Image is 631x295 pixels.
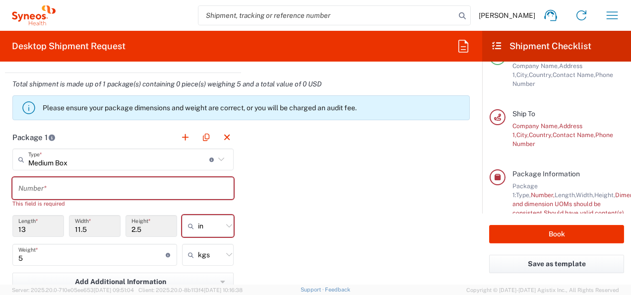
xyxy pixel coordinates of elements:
[12,287,134,293] span: Server: 2025.20.0-710e05ee653
[43,103,465,112] p: Please ensure your package dimensions and weight are correct, or you will be charged an audit fee.
[198,6,455,25] input: Shipment, tracking or reference number
[512,62,559,70] span: Company Name,
[75,277,166,287] span: Add Additional Information
[12,40,126,52] h2: Desktop Shipment Request
[325,287,350,293] a: Feedback
[544,209,624,217] span: Should have valid content(s)
[594,191,615,199] span: Height,
[138,287,243,293] span: Client: 2025.20.0-8b113f4
[555,191,576,199] span: Length,
[489,255,624,273] button: Save as template
[516,191,531,199] span: Type,
[531,191,555,199] span: Number,
[529,131,553,139] span: Country,
[512,110,535,118] span: Ship To
[301,287,325,293] a: Support
[12,273,234,291] button: Add Additional Information
[479,11,535,20] span: [PERSON_NAME]
[5,80,329,88] em: Total shipment is made up of 1 package(s) containing 0 piece(s) weighing 5 and a total value of 0...
[576,191,594,199] span: Width,
[466,286,619,295] span: Copyright © [DATE]-[DATE] Agistix Inc., All Rights Reserved
[516,71,529,78] span: City,
[204,287,243,293] span: [DATE] 10:16:38
[553,71,595,78] span: Contact Name,
[489,225,624,243] button: Book
[512,182,538,199] span: Package 1:
[553,131,595,139] span: Contact Name,
[512,122,559,130] span: Company Name,
[94,287,134,293] span: [DATE] 09:51:04
[12,133,56,143] h2: Package 1
[516,131,529,139] span: City,
[12,199,234,208] div: This field is required
[491,40,591,52] h2: Shipment Checklist
[529,71,553,78] span: Country,
[512,170,580,178] span: Package Information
